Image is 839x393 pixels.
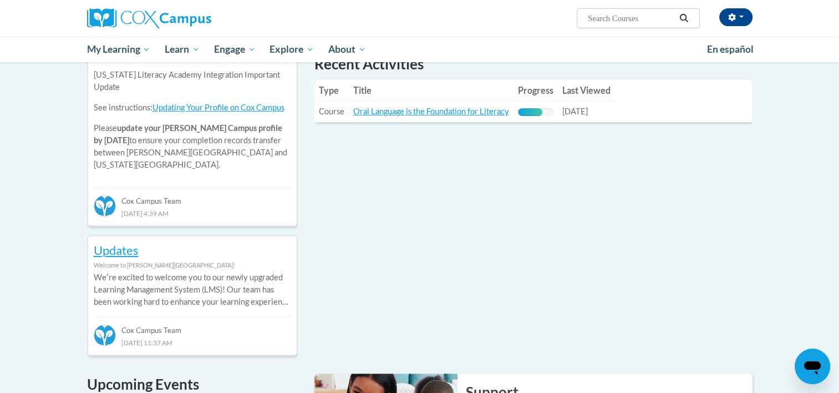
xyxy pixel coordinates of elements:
h1: Recent Activities [314,54,752,74]
iframe: Button to launch messaging window [795,349,830,384]
span: En español [707,43,754,55]
a: Cox Campus [87,8,298,28]
a: About [321,37,373,62]
th: Last Viewed [558,79,615,102]
a: Learn [157,37,207,62]
span: Engage [214,43,256,56]
a: Engage [207,37,263,62]
span: Explore [270,43,314,56]
div: [DATE] 11:37 AM [94,336,291,349]
span: Course [319,107,344,116]
span: [DATE] [562,107,588,116]
div: Progress, % [518,108,543,116]
div: Cox Campus Team [94,316,291,336]
div: Cox Campus Team [94,187,291,207]
a: My Learning [80,37,158,62]
img: Cox Campus [87,8,211,28]
input: Search Courses [587,12,675,25]
span: Learn [165,43,200,56]
p: See instructions: [94,102,291,114]
p: [US_STATE] Literacy Academy Integration Important Update [94,69,291,93]
a: En español [700,38,761,61]
img: Cox Campus Team [94,195,116,217]
div: Main menu [70,37,769,62]
button: Search [675,12,692,25]
div: Welcome to [PERSON_NAME][GEOGRAPHIC_DATA]! [94,259,291,271]
th: Type [314,79,349,102]
a: Explore [262,37,321,62]
b: update your [PERSON_NAME] Campus profile by [DATE] [94,123,282,145]
div: [DATE] 4:39 AM [94,207,291,219]
p: Weʹre excited to welcome you to our newly upgraded Learning Management System (LMS)! Our team has... [94,271,291,308]
th: Title [349,79,513,102]
div: Please to ensure your completion records transfer between [PERSON_NAME][GEOGRAPHIC_DATA] and [US_... [94,61,291,179]
th: Progress [513,79,558,102]
a: Updates [94,243,139,258]
button: Account Settings [719,8,752,26]
a: Oral Language is the Foundation for Literacy [353,107,509,116]
span: My Learning [87,43,150,56]
span: About [328,43,366,56]
a: Updating Your Profile on Cox Campus [152,103,284,112]
img: Cox Campus Team [94,324,116,346]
